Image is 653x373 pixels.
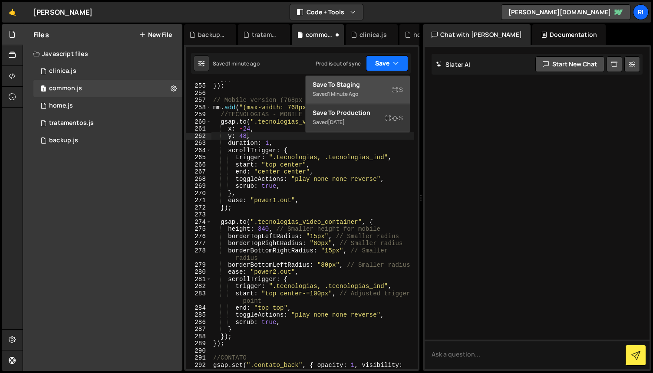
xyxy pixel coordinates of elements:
[385,114,403,122] span: S
[186,354,211,362] div: 291
[186,340,211,347] div: 289
[23,45,182,62] div: Javascript files
[186,125,211,133] div: 261
[328,90,358,98] div: 1 minute ago
[33,115,182,132] div: 12452/42786.js
[186,311,211,319] div: 285
[501,4,630,20] a: [PERSON_NAME][DOMAIN_NAME]
[532,24,606,45] div: Documentation
[186,190,211,197] div: 270
[313,89,403,99] div: Saved
[186,104,211,111] div: 258
[186,118,211,126] div: 260
[186,319,211,326] div: 286
[186,133,211,140] div: 262
[328,118,345,126] div: [DATE]
[186,154,211,161] div: 265
[290,4,363,20] button: Code + Tools
[198,30,226,39] div: backup.js
[186,219,211,226] div: 274
[228,60,260,67] div: 1 minute ago
[392,85,403,94] span: S
[186,262,211,269] div: 279
[33,80,182,97] div: 12452/42847.js
[186,97,211,104] div: 257
[306,104,410,132] button: Save to ProductionS Saved[DATE]
[186,333,211,340] div: 288
[359,30,387,39] div: clinica.js
[186,304,211,312] div: 284
[213,60,260,67] div: Saved
[186,197,211,204] div: 271
[49,102,73,110] div: home.js
[535,56,604,72] button: Start new chat
[33,132,182,149] div: 12452/42849.js
[186,326,211,333] div: 287
[33,7,92,17] div: [PERSON_NAME]
[186,183,211,190] div: 269
[436,60,471,69] h2: Slater AI
[33,62,182,80] div: 12452/44846.js
[306,76,410,104] button: Save to StagingS Saved1 minute ago
[306,30,333,39] div: common.js
[186,140,211,147] div: 263
[186,240,211,247] div: 277
[313,108,403,117] div: Save to Production
[49,137,78,144] div: backup.js
[186,290,211,304] div: 283
[186,161,211,169] div: 266
[186,168,211,176] div: 267
[413,30,441,39] div: homepage_salvato.js
[49,119,94,127] div: tratamentos.js
[139,31,172,38] button: New File
[186,347,211,355] div: 290
[2,2,23,23] a: 🤙
[186,283,211,290] div: 282
[313,80,403,89] div: Save to Staging
[423,24,531,45] div: Chat with [PERSON_NAME]
[186,268,211,276] div: 280
[186,111,211,118] div: 259
[186,247,211,262] div: 278
[41,86,46,93] span: 1
[49,67,76,75] div: clinica.js
[186,211,211,219] div: 273
[186,176,211,183] div: 268
[313,117,403,128] div: Saved
[49,85,82,92] div: common.js
[366,56,408,71] button: Save
[186,276,211,283] div: 281
[186,147,211,154] div: 264
[252,30,280,39] div: tratamentos.js
[186,204,211,212] div: 272
[186,82,211,90] div: 255
[33,97,182,115] div: 12452/30174.js
[186,233,211,240] div: 276
[186,90,211,97] div: 256
[316,60,361,67] div: Prod is out of sync
[33,30,49,39] h2: Files
[186,226,211,233] div: 275
[633,4,649,20] a: Ri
